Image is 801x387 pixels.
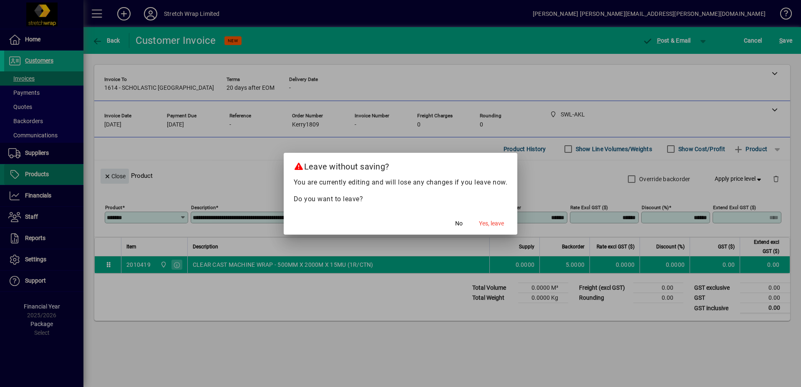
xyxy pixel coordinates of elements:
[455,219,463,228] span: No
[479,219,504,228] span: Yes, leave
[294,177,508,187] p: You are currently editing and will lose any changes if you leave now.
[284,153,518,177] h2: Leave without saving?
[476,216,507,231] button: Yes, leave
[294,194,508,204] p: Do you want to leave?
[446,216,472,231] button: No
